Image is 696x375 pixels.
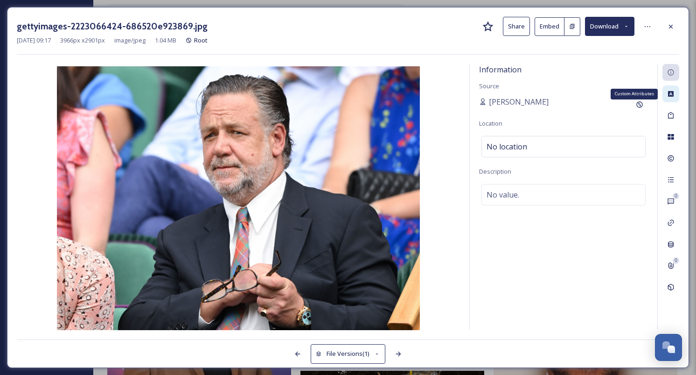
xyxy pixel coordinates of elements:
[17,20,208,33] h3: gettyimages-2223066424-686520e923869.jpg
[17,36,51,45] span: [DATE] 09:17
[194,36,208,44] span: Root
[535,17,564,36] button: Embed
[673,257,679,264] div: 0
[114,36,146,45] span: image/jpeg
[479,64,522,75] span: Information
[479,167,511,176] span: Description
[60,36,105,45] span: 3966 px x 2901 px
[479,82,499,90] span: Source
[487,189,519,200] span: No value.
[655,334,682,361] button: Open Chat
[17,66,460,332] img: gettyimages-2223066424-686520e923869.jpg
[311,344,385,363] button: File Versions(1)
[585,17,634,36] button: Download
[673,193,679,199] div: 0
[489,96,549,107] span: [PERSON_NAME]
[155,36,176,45] span: 1.04 MB
[611,89,658,99] div: Custom Attributes
[479,119,502,127] span: Location
[487,141,527,152] span: No location
[503,17,530,36] button: Share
